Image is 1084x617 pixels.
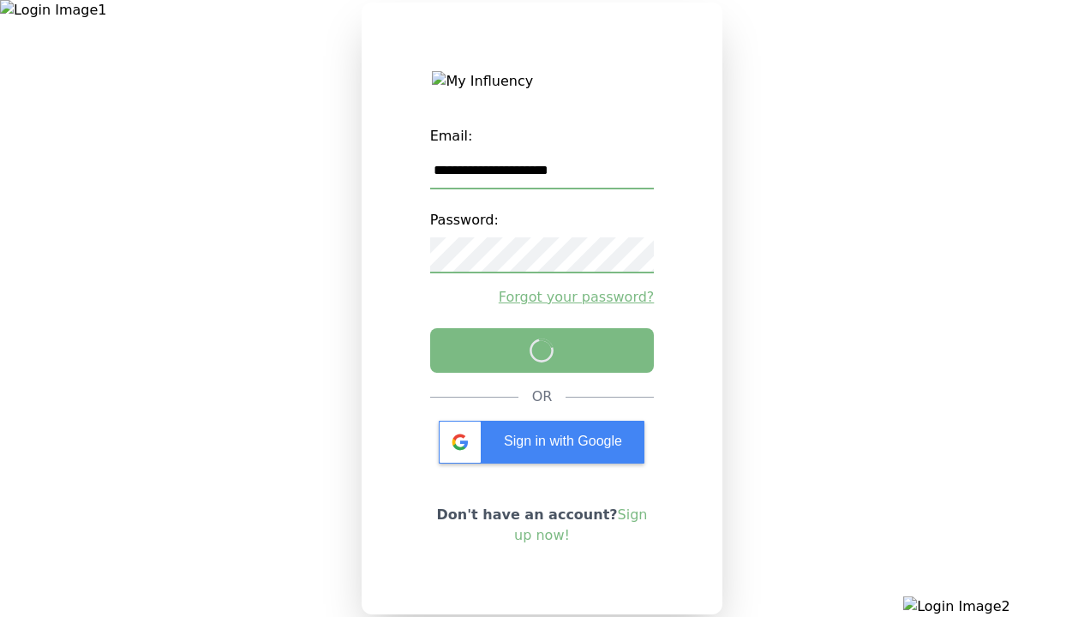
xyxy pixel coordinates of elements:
label: Email: [430,119,655,153]
label: Password: [430,203,655,237]
div: OR [532,386,553,407]
p: Don't have an account? [430,505,655,546]
a: Forgot your password? [430,287,655,308]
img: My Influency [432,71,651,92]
div: Sign in with Google [439,421,644,464]
img: Login Image2 [903,596,1084,617]
span: Sign in with Google [504,434,622,448]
